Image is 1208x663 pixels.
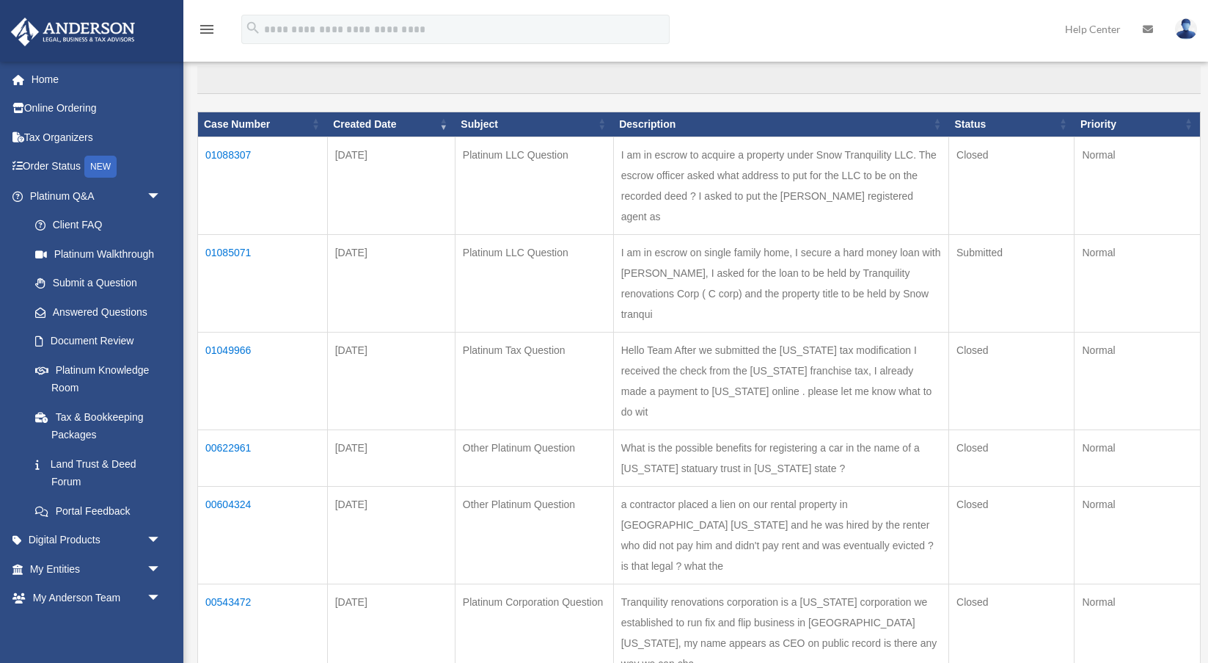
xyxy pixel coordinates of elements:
td: Other Platinum Question [455,486,613,584]
label: Search: [197,46,1201,94]
td: Platinum LLC Question [455,234,613,332]
td: 01049966 [198,332,328,430]
img: User Pic [1175,18,1197,40]
td: Platinum Tax Question [455,332,613,430]
td: [DATE] [327,332,455,430]
td: Submitted [949,234,1075,332]
i: menu [198,21,216,38]
th: Subject: activate to sort column ascending [455,112,613,137]
td: 01085071 [198,234,328,332]
td: Normal [1075,137,1201,234]
td: I am in escrow on single family home, I secure a hard money loan with [PERSON_NAME], I asked for ... [613,234,948,332]
td: 00604324 [198,486,328,584]
span: arrow_drop_down [147,612,176,642]
img: Anderson Advisors Platinum Portal [7,18,139,46]
input: Search: [197,66,1201,94]
td: Closed [949,332,1075,430]
a: Digital Productsarrow_drop_down [10,526,183,555]
a: Tax Organizers [10,123,183,152]
span: arrow_drop_down [147,584,176,614]
td: [DATE] [327,430,455,486]
td: Hello Team After we submitted the [US_STATE] tax modification I received the check from the [US_S... [613,332,948,430]
a: Tax & Bookkeeping Packages [21,402,176,449]
a: Order StatusNEW [10,152,183,182]
a: Answered Questions [21,297,169,327]
div: NEW [84,156,117,178]
a: Online Ordering [10,94,183,123]
td: Closed [949,486,1075,584]
td: Normal [1075,430,1201,486]
td: Closed [949,430,1075,486]
a: Submit a Question [21,269,176,298]
a: menu [198,26,216,38]
a: Platinum Q&Aarrow_drop_down [10,181,176,211]
td: [DATE] [327,137,455,234]
th: Status: activate to sort column ascending [949,112,1075,137]
td: Other Platinum Question [455,430,613,486]
span: arrow_drop_down [147,554,176,584]
a: My Anderson Teamarrow_drop_down [10,584,183,613]
a: Platinum Walkthrough [21,239,176,269]
a: Document Review [21,327,176,356]
a: My Entitiesarrow_drop_down [10,554,183,584]
a: Portal Feedback [21,496,176,526]
th: Description: activate to sort column ascending [613,112,948,137]
td: Normal [1075,234,1201,332]
td: Platinum LLC Question [455,137,613,234]
td: 00622961 [198,430,328,486]
a: Client FAQ [21,211,176,240]
a: Land Trust & Deed Forum [21,449,176,496]
span: arrow_drop_down [147,526,176,556]
th: Created Date: activate to sort column ascending [327,112,455,137]
td: [DATE] [327,234,455,332]
td: I am in escrow to acquire a property under Snow Tranquility LLC. The escrow officer asked what ad... [613,137,948,234]
td: Normal [1075,332,1201,430]
i: search [245,20,261,36]
span: arrow_drop_down [147,181,176,211]
th: Case Number: activate to sort column ascending [198,112,328,137]
a: My Documentsarrow_drop_down [10,612,183,642]
td: Normal [1075,486,1201,584]
a: Home [10,65,183,94]
td: What is the possible benefits for registering a car in the name of a [US_STATE] statuary trust in... [613,430,948,486]
td: a contractor placed a lien on our rental property in [GEOGRAPHIC_DATA] [US_STATE] and he was hire... [613,486,948,584]
td: [DATE] [327,486,455,584]
th: Priority: activate to sort column ascending [1075,112,1201,137]
a: Platinum Knowledge Room [21,355,176,402]
td: Closed [949,137,1075,234]
td: 01088307 [198,137,328,234]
